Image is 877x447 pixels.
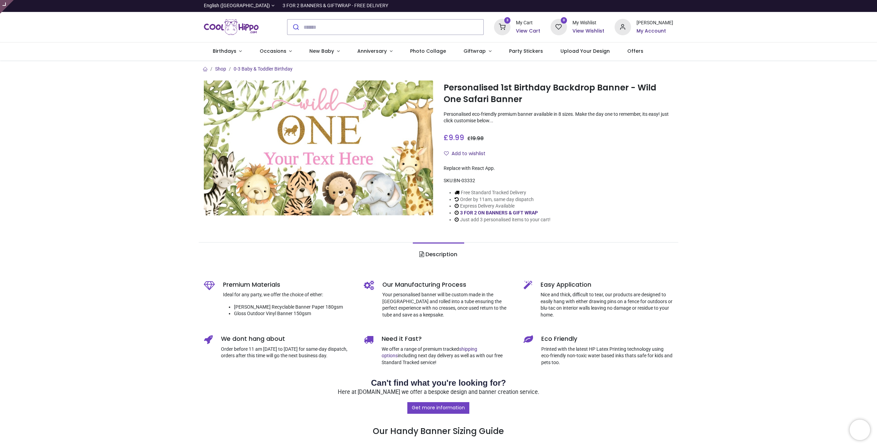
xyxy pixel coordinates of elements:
[382,335,514,343] h5: Need it Fast?
[260,48,286,54] span: Occasions
[516,20,540,26] div: My Cart
[541,291,673,318] p: Nice and thick, difficult to tear, our products are designed to easily hang with either drawing p...
[460,210,538,215] a: 3 FOR 2 ON BANNERS & GIFT WRAP
[561,17,567,24] sup: 0
[309,48,334,54] span: New Baby
[541,281,673,289] h5: Easy Application
[413,243,464,266] a: Description
[444,177,673,184] div: SKU:
[382,281,514,289] h5: Our Manufacturing Process
[471,135,484,142] span: 19.98
[560,48,610,54] span: Upload Your Design
[287,20,304,35] button: Submit
[382,291,514,318] p: Your personalised banner will be custom made in the [GEOGRAPHIC_DATA] and rolled into a tube ensu...
[283,2,388,9] div: 3 FOR 2 BANNERS & GIFTWRAP - FREE DELIVERY
[494,24,510,29] a: 3
[204,17,259,37] img: Cool Hippo
[407,402,469,414] a: Get more information
[637,28,673,35] a: My Account
[234,310,354,317] li: Gloss Outdoor Vinyl Banner 150gsm
[464,48,486,54] span: Giftwrap
[455,196,551,203] li: Order by 11am, same day dispatch
[572,28,604,35] a: View Wishlist
[541,346,673,366] p: Printed with the latest HP Latex Printing technology using eco-friendly non-toxic water based ink...
[215,66,226,72] a: Shop
[627,48,643,54] span: Offers
[204,377,673,389] h2: Can't find what you're looking for?
[223,281,354,289] h5: Premium Materials
[204,80,433,215] img: Personalised 1st Birthday Backdrop Banner - Wild One Safari Banner
[444,133,464,142] span: £
[541,335,673,343] h5: Eco Friendly
[410,48,446,54] span: Photo Collage
[382,346,514,366] p: We offer a range of premium tracked including next day delivery as well as with our free Standard...
[204,17,259,37] a: Logo of Cool Hippo
[572,20,604,26] div: My Wishlist
[509,48,543,54] span: Party Stickers
[455,42,500,60] a: Giftwrap
[516,28,540,35] a: View Cart
[223,291,354,298] p: Ideal for any party, we offer the choice of either:
[357,48,387,54] span: Anniversary
[348,42,401,60] a: Anniversary
[444,111,673,124] p: Personalised eco-friendly premium banner available in 8 sizes. Make the day one to remember, its ...
[504,17,511,24] sup: 3
[204,42,251,60] a: Birthdays
[204,2,274,9] a: English ([GEOGRAPHIC_DATA])
[234,66,293,72] a: 0-3 Baby & Toddler Birthday
[444,165,673,172] div: Replace with React App.
[221,335,354,343] h5: We dont hang about
[221,346,354,359] p: Order before 11 am [DATE] to [DATE] for same-day dispatch, orders after this time will go the nex...
[204,402,673,437] h3: Our Handy Banner Sizing Guide
[301,42,349,60] a: New Baby
[204,388,673,396] p: Here at [DOMAIN_NAME] we offer a bespoke design and banner creation service.
[454,178,475,183] span: BN-03332
[529,2,673,9] iframe: Customer reviews powered by Trustpilot
[213,48,236,54] span: Birthdays
[444,151,449,156] i: Add to wishlist
[455,189,551,196] li: Free Standard Tracked Delivery
[455,203,551,210] li: Express Delivery Available
[251,42,301,60] a: Occasions
[850,420,870,440] iframe: Brevo live chat
[467,135,484,142] span: £
[234,304,354,311] li: [PERSON_NAME] Recyclable Banner Paper 180gsm
[551,24,567,29] a: 0
[455,216,551,223] li: Just add 3 personalised items to your cart!
[444,148,491,160] button: Add to wishlistAdd to wishlist
[444,82,673,105] h1: Personalised 1st Birthday Backdrop Banner - Wild One Safari Banner
[448,133,464,142] span: 9.99
[637,20,673,26] div: [PERSON_NAME]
